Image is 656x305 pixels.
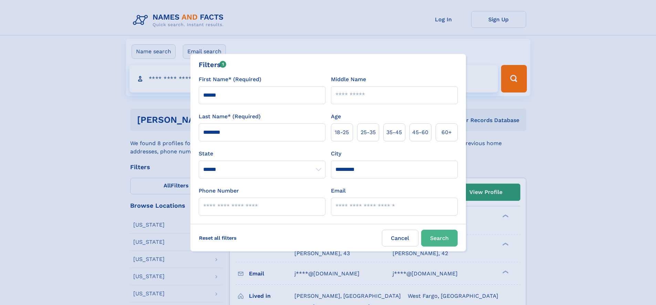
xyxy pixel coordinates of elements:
label: State [199,150,325,158]
label: First Name* (Required) [199,75,261,84]
span: 25‑35 [361,128,376,137]
button: Search [421,230,458,247]
span: 60+ [441,128,452,137]
span: 45‑60 [412,128,428,137]
label: Reset all filters [195,230,241,246]
label: City [331,150,341,158]
label: Middle Name [331,75,366,84]
label: Email [331,187,346,195]
div: Filters [199,59,227,70]
span: 18‑25 [335,128,349,137]
label: Age [331,112,341,121]
label: Phone Number [199,187,239,195]
label: Cancel [382,230,418,247]
span: 35‑45 [386,128,402,137]
label: Last Name* (Required) [199,112,261,121]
